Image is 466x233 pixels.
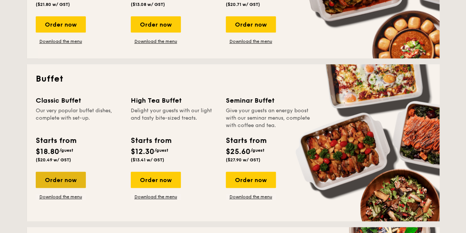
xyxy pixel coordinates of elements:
a: Download the menu [226,38,276,44]
div: Order now [226,16,276,32]
span: /guest [250,148,264,153]
span: /guest [154,148,168,153]
div: Order now [36,172,86,188]
span: $12.30 [131,147,154,156]
a: Download the menu [131,38,181,44]
div: Classic Buffet [36,95,122,106]
div: Order now [131,16,181,32]
span: /guest [59,148,73,153]
span: $25.60 [226,147,250,156]
div: Starts from [36,135,76,146]
div: High Tea Buffet [131,95,217,106]
span: $18.80 [36,147,59,156]
a: Download the menu [131,194,181,200]
a: Download the menu [36,194,86,200]
a: Download the menu [226,194,276,200]
span: ($13.41 w/ GST) [131,157,164,162]
span: ($20.49 w/ GST) [36,157,71,162]
span: ($13.08 w/ GST) [131,2,165,7]
div: Seminar Buffet [226,95,312,106]
h2: Buffet [36,73,431,85]
div: Delight your guests with our light and tasty bite-sized treats. [131,107,217,129]
div: Starts from [226,135,266,146]
div: Order now [226,172,276,188]
span: ($27.90 w/ GST) [226,157,260,162]
span: ($20.71 w/ GST) [226,2,260,7]
div: Starts from [131,135,171,146]
div: Order now [131,172,181,188]
span: ($21.80 w/ GST) [36,2,70,7]
div: Give your guests an energy boost with our seminar menus, complete with coffee and tea. [226,107,312,129]
a: Download the menu [36,38,86,44]
div: Order now [36,16,86,32]
div: Our very popular buffet dishes, complete with set-up. [36,107,122,129]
